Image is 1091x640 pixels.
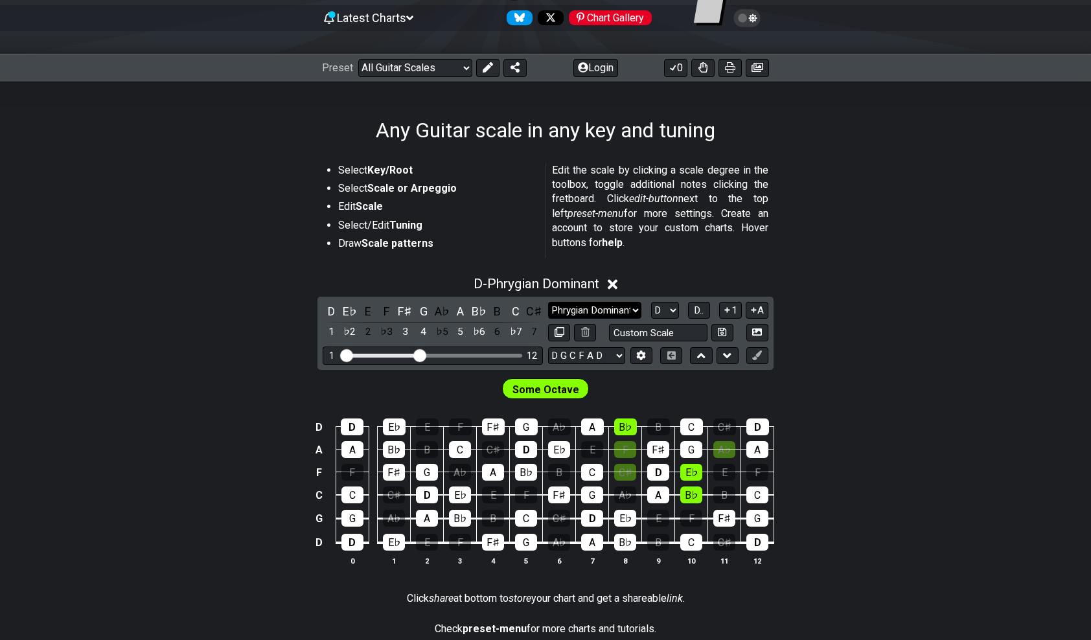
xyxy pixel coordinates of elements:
span: Latest Charts [337,11,406,25]
div: A [341,441,363,458]
div: F [515,486,537,503]
select: Tuning [548,347,625,365]
a: Follow #fretflip at Bluesky [501,10,533,25]
div: B [713,486,735,503]
li: Select [338,181,536,200]
div: G [515,418,538,435]
div: F♯ [647,441,669,458]
button: Toggle Dexterity for all fretkits [691,59,715,77]
div: Visible fret range [323,347,543,364]
strong: Scale patterns [362,237,433,249]
div: toggle pitch class [396,303,413,320]
div: C♯ [383,486,405,503]
div: E [647,510,669,527]
span: D.. [694,304,704,316]
button: Edit Preset [476,59,500,77]
div: F♯ [482,534,504,551]
td: F [312,461,327,484]
div: B♭ [614,418,637,435]
strong: Tuning [389,219,422,231]
div: E [482,486,504,503]
div: toggle scale degree [526,323,543,341]
th: 1 [378,554,411,567]
div: toggle scale degree [433,323,450,341]
em: store [509,592,531,604]
div: B [647,418,670,435]
div: toggle scale degree [452,323,469,341]
div: D [341,534,363,551]
div: F♯ [383,464,405,481]
strong: Scale or Arpeggio [367,182,457,194]
div: 1 [329,350,334,361]
p: Check for more charts and tutorials. [435,622,656,636]
div: toggle pitch class [507,303,524,320]
div: B♭ [680,486,702,503]
strong: preset-menu [463,623,527,635]
div: toggle pitch class [378,303,395,320]
button: First click edit preset to enable marker editing [746,347,768,365]
div: B [548,464,570,481]
p: Click at bottom to your chart and get a shareable . [407,591,685,606]
div: D [746,534,768,551]
div: toggle pitch class [341,303,358,320]
div: toggle pitch class [470,303,487,320]
div: toggle pitch class [323,303,339,320]
div: D [515,441,537,458]
button: Edit Tuning [630,347,652,365]
div: A♭ [383,510,405,527]
div: C [341,486,363,503]
div: C [680,534,702,551]
div: G [416,464,438,481]
div: B [647,534,669,551]
div: C♯ [482,441,504,458]
button: Move down [717,347,739,365]
div: E♭ [614,510,636,527]
span: First enable full edit mode to edit [512,380,579,399]
div: C♯ [614,464,636,481]
select: Preset [358,59,472,77]
span: Toggle light / dark theme [740,12,755,24]
div: E♭ [449,486,471,503]
div: B♭ [449,510,471,527]
select: Tonic/Root [651,302,679,319]
button: 0 [664,59,687,77]
div: F [746,464,768,481]
button: Copy [548,324,570,341]
th: 7 [576,554,609,567]
div: toggle scale degree [470,323,487,341]
li: Select/Edit [338,218,536,236]
span: D - Phrygian Dominant [474,276,599,291]
div: toggle pitch class [415,303,432,320]
div: A [581,418,604,435]
div: A [581,534,603,551]
p: Edit the scale by clicking a scale degree in the toolbox, toggle additional notes clicking the fr... [552,163,768,250]
div: D [341,418,363,435]
button: Move up [690,347,712,365]
div: D [647,464,669,481]
div: A♭ [449,464,471,481]
li: Edit [338,200,536,218]
button: Login [573,59,618,77]
em: share [429,592,454,604]
div: E♭ [680,464,702,481]
div: A♭ [614,486,636,503]
button: Create image [746,59,769,77]
div: B♭ [515,464,537,481]
div: toggle pitch class [452,303,469,320]
div: C♯ [713,418,736,435]
th: 0 [336,554,369,567]
div: toggle pitch class [526,303,543,320]
div: toggle scale degree [360,323,376,341]
th: 11 [708,554,741,567]
div: E [416,418,439,435]
div: A [482,464,504,481]
div: toggle scale degree [396,323,413,341]
div: G [746,510,768,527]
li: Draw [338,236,536,255]
div: F [614,441,636,458]
button: Store user defined scale [711,324,733,341]
div: F♯ [548,486,570,503]
h1: Any Guitar scale in any key and tuning [376,118,715,143]
button: A [746,302,768,319]
div: Chart Gallery [569,10,652,25]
